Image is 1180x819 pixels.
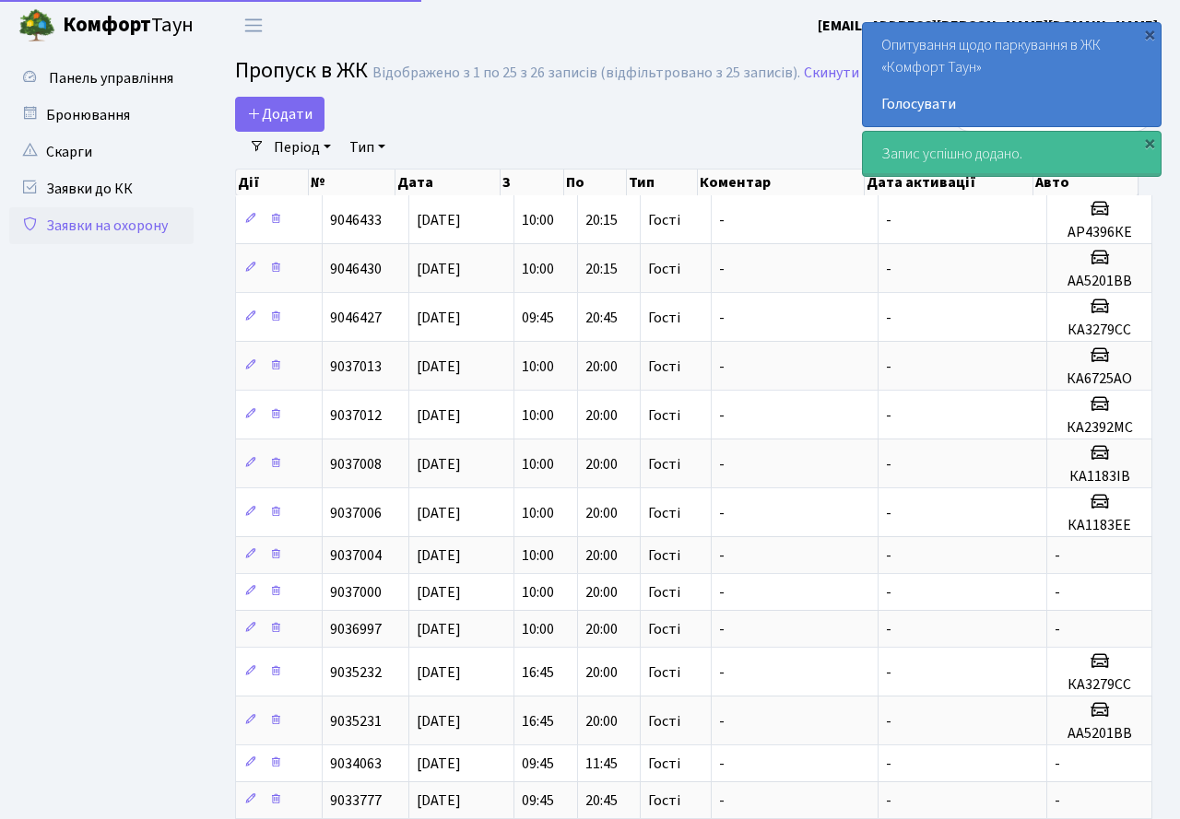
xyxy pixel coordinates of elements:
span: - [1055,619,1060,639]
span: 09:45 [522,754,554,774]
a: [EMAIL_ADDRESS][PERSON_NAME][DOMAIN_NAME] [818,15,1158,37]
span: - [1055,582,1060,603]
span: - [719,259,725,279]
h5: КА6725АО [1055,370,1144,388]
span: Гості [648,506,680,521]
span: - [886,619,891,639]
th: Дата активації [865,170,1033,195]
div: Запис успішно додано. [863,132,1161,176]
th: По [564,170,627,195]
span: Гості [648,359,680,374]
h5: АА5201ВВ [1055,273,1144,290]
span: 20:00 [585,619,618,639]
span: [DATE] [417,662,461,683]
span: 20:00 [585,545,618,566]
span: Гості [648,457,680,472]
div: × [1140,134,1159,152]
span: Гості [648,310,680,325]
span: - [886,454,891,474]
a: Додати [235,97,324,132]
span: - [886,545,891,566]
th: Тип [627,170,698,195]
span: 9046430 [330,259,382,279]
span: [DATE] [417,503,461,523]
span: 9046433 [330,210,382,230]
span: 20:00 [585,711,618,731]
span: 9034063 [330,754,382,774]
span: - [886,790,891,811]
span: - [719,662,725,683]
span: [DATE] [417,582,461,603]
span: 10:00 [522,210,554,230]
span: - [886,711,891,731]
span: 10:00 [522,405,554,426]
span: Пропуск в ЖК [235,54,368,87]
span: - [1055,790,1060,811]
span: - [886,405,891,426]
span: Гості [648,756,680,771]
th: № [309,170,395,195]
span: 20:00 [585,454,618,474]
th: Коментар [698,170,865,195]
h5: АА5201ВВ [1055,725,1144,743]
span: 9036997 [330,619,382,639]
span: [DATE] [417,357,461,377]
span: 20:00 [585,662,618,683]
span: [DATE] [417,754,461,774]
span: [DATE] [417,711,461,731]
span: - [886,754,891,774]
h5: КА3279СС [1055,322,1144,339]
span: [DATE] [417,308,461,328]
span: [DATE] [417,619,461,639]
span: Панель управління [49,68,173,88]
a: Заявки на охорону [9,207,194,244]
span: 10:00 [522,454,554,474]
span: [DATE] [417,259,461,279]
span: - [719,308,725,328]
span: Гості [648,714,680,729]
span: 20:15 [585,259,618,279]
span: - [719,545,725,566]
span: 16:45 [522,711,554,731]
span: 9037013 [330,357,382,377]
span: 10:00 [522,357,554,377]
span: 10:00 [522,259,554,279]
span: 9037008 [330,454,382,474]
span: Гості [648,622,680,637]
h5: АР4396КЕ [1055,224,1144,241]
span: - [719,790,725,811]
span: 16:45 [522,662,554,683]
div: Опитування щодо паркування в ЖК «Комфорт Таун» [863,23,1161,126]
span: Гості [648,262,680,276]
b: Комфорт [63,10,151,40]
span: - [719,711,725,731]
span: - [719,210,725,230]
span: 9046427 [330,308,382,328]
span: - [886,582,891,603]
span: Гості [648,408,680,423]
span: 9033777 [330,790,382,811]
span: 20:00 [585,405,618,426]
span: 20:15 [585,210,618,230]
span: [DATE] [417,405,461,426]
span: 20:00 [585,357,618,377]
span: 9035231 [330,711,382,731]
span: Гості [648,213,680,228]
span: - [1055,545,1060,566]
a: Скинути [804,64,859,82]
span: 10:00 [522,545,554,566]
span: - [719,503,725,523]
a: Скарги [9,134,194,170]
span: 9037000 [330,582,382,603]
span: 20:00 [585,582,618,603]
h5: КА1183ЕЕ [1055,517,1144,534]
span: - [886,357,891,377]
th: Авто [1033,170,1139,195]
th: Дата [395,170,501,195]
span: [DATE] [417,454,461,474]
span: - [719,582,725,603]
span: Гості [648,585,680,600]
a: Бронювання [9,97,194,134]
img: logo.png [18,7,55,44]
span: Гості [648,665,680,680]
